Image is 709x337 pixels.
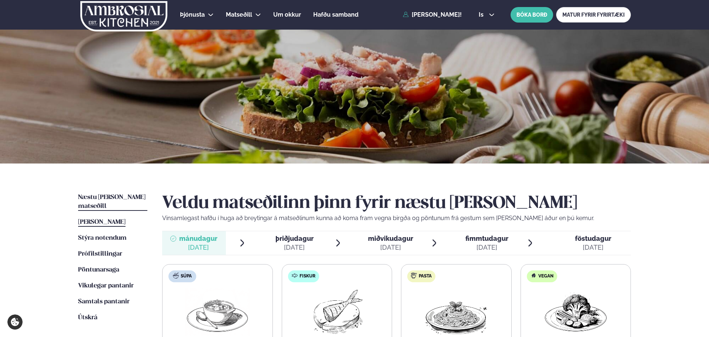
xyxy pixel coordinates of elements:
[78,314,97,321] span: Útskrá
[179,235,217,242] span: mánudagur
[556,7,631,23] a: MATUR FYRIR FYRIRTÆKI
[78,266,119,274] a: Pöntunarsaga
[411,273,417,279] img: pasta.svg
[531,273,536,279] img: Vegan.svg
[78,283,134,289] span: Vikulegar pantanir
[78,234,127,243] a: Stýra notendum
[78,218,126,227] a: [PERSON_NAME]
[313,10,358,19] a: Hafðu samband
[185,288,250,336] img: Soup.png
[180,10,205,19] a: Þjónusta
[575,243,611,252] div: [DATE]
[78,313,97,322] a: Útskrá
[465,235,508,242] span: fimmtudagur
[78,250,122,259] a: Prófílstillingar
[162,214,631,223] p: Vinsamlegast hafðu í huga að breytingar á matseðlinum kunna að koma fram vegna birgða og pöntunum...
[80,1,168,31] img: logo
[162,193,631,214] h2: Veldu matseðilinn þinn fyrir næstu [PERSON_NAME]
[78,251,122,257] span: Prófílstillingar
[173,273,179,279] img: soup.svg
[226,11,252,18] span: Matseðill
[424,288,489,336] img: Spagetti.png
[180,11,205,18] span: Þjónusta
[304,288,369,336] img: Fish.png
[275,235,314,242] span: þriðjudagur
[78,267,119,273] span: Pöntunarsaga
[368,243,413,252] div: [DATE]
[313,11,358,18] span: Hafðu samband
[226,10,252,19] a: Matseðill
[78,297,130,306] a: Samtals pantanir
[181,273,192,279] span: Súpa
[419,273,432,279] span: Pasta
[575,235,611,242] span: föstudagur
[78,194,146,209] span: Næstu [PERSON_NAME] matseðill
[465,243,508,252] div: [DATE]
[543,288,608,336] img: Vegan.png
[300,273,315,279] span: Fiskur
[538,273,554,279] span: Vegan
[78,219,126,225] span: [PERSON_NAME]
[78,282,134,290] a: Vikulegar pantanir
[479,12,486,18] span: is
[473,12,501,18] button: is
[368,235,413,242] span: miðvikudagur
[273,10,301,19] a: Um okkur
[78,235,127,241] span: Stýra notendum
[7,314,23,330] a: Cookie settings
[403,11,462,18] a: [PERSON_NAME]!
[78,193,147,211] a: Næstu [PERSON_NAME] matseðill
[275,243,314,252] div: [DATE]
[511,7,553,23] button: BÓKA BORÐ
[292,273,298,279] img: fish.svg
[273,11,301,18] span: Um okkur
[78,299,130,305] span: Samtals pantanir
[179,243,217,252] div: [DATE]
